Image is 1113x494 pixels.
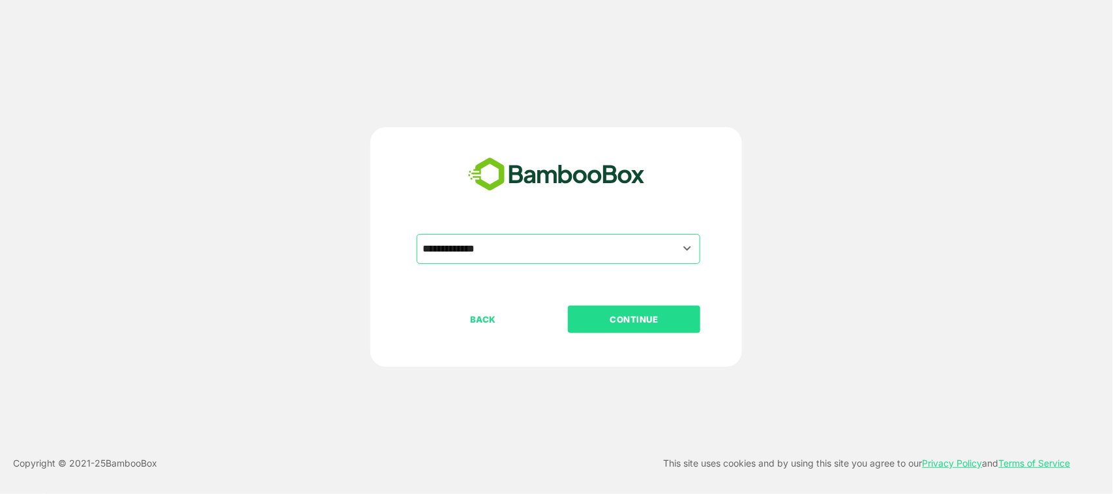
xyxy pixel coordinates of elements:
[923,458,983,469] a: Privacy Policy
[461,153,652,196] img: bamboobox
[418,312,548,327] p: BACK
[678,240,696,257] button: Open
[664,456,1071,471] p: This site uses cookies and by using this site you agree to our and
[13,456,157,471] p: Copyright © 2021- 25 BambooBox
[569,312,700,327] p: CONTINUE
[417,306,549,333] button: BACK
[568,306,700,333] button: CONTINUE
[999,458,1071,469] a: Terms of Service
